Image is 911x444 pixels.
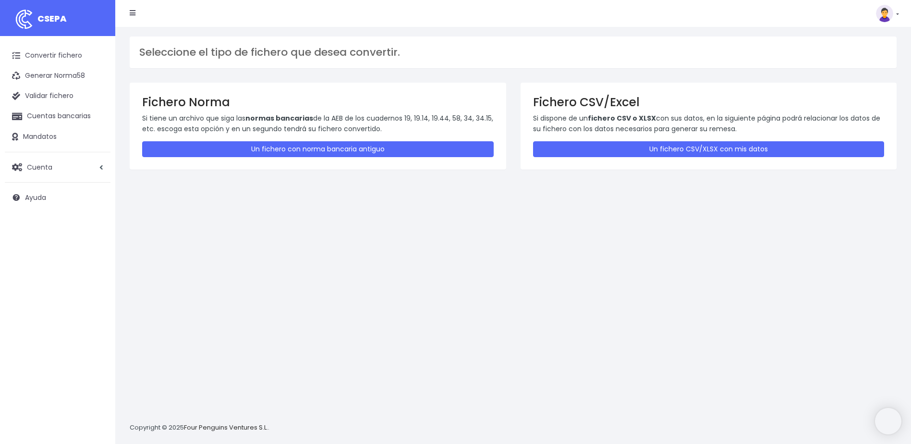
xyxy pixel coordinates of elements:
[533,141,885,157] a: Un fichero CSV/XLSX con mis datos
[142,113,494,135] p: Si tiene un archivo que siga las de la AEB de los cuadernos 19, 19.14, 19.44, 58, 34, 34.15, etc....
[5,127,110,147] a: Mandatos
[245,113,313,123] strong: normas bancarias
[27,162,52,172] span: Cuenta
[5,86,110,106] a: Validar fichero
[5,46,110,66] a: Convertir fichero
[130,423,269,433] p: Copyright © 2025 .
[184,423,268,432] a: Four Penguins Ventures S.L.
[142,95,494,109] h3: Fichero Norma
[533,95,885,109] h3: Fichero CSV/Excel
[876,5,893,22] img: profile
[37,12,67,25] span: CSEPA
[25,193,46,202] span: Ayuda
[5,66,110,86] a: Generar Norma58
[12,7,36,31] img: logo
[142,141,494,157] a: Un fichero con norma bancaria antiguo
[139,46,887,59] h3: Seleccione el tipo de fichero que desea convertir.
[5,157,110,177] a: Cuenta
[5,187,110,208] a: Ayuda
[588,113,656,123] strong: fichero CSV o XLSX
[5,106,110,126] a: Cuentas bancarias
[533,113,885,135] p: Si dispone de un con sus datos, en la siguiente página podrá relacionar los datos de su fichero c...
